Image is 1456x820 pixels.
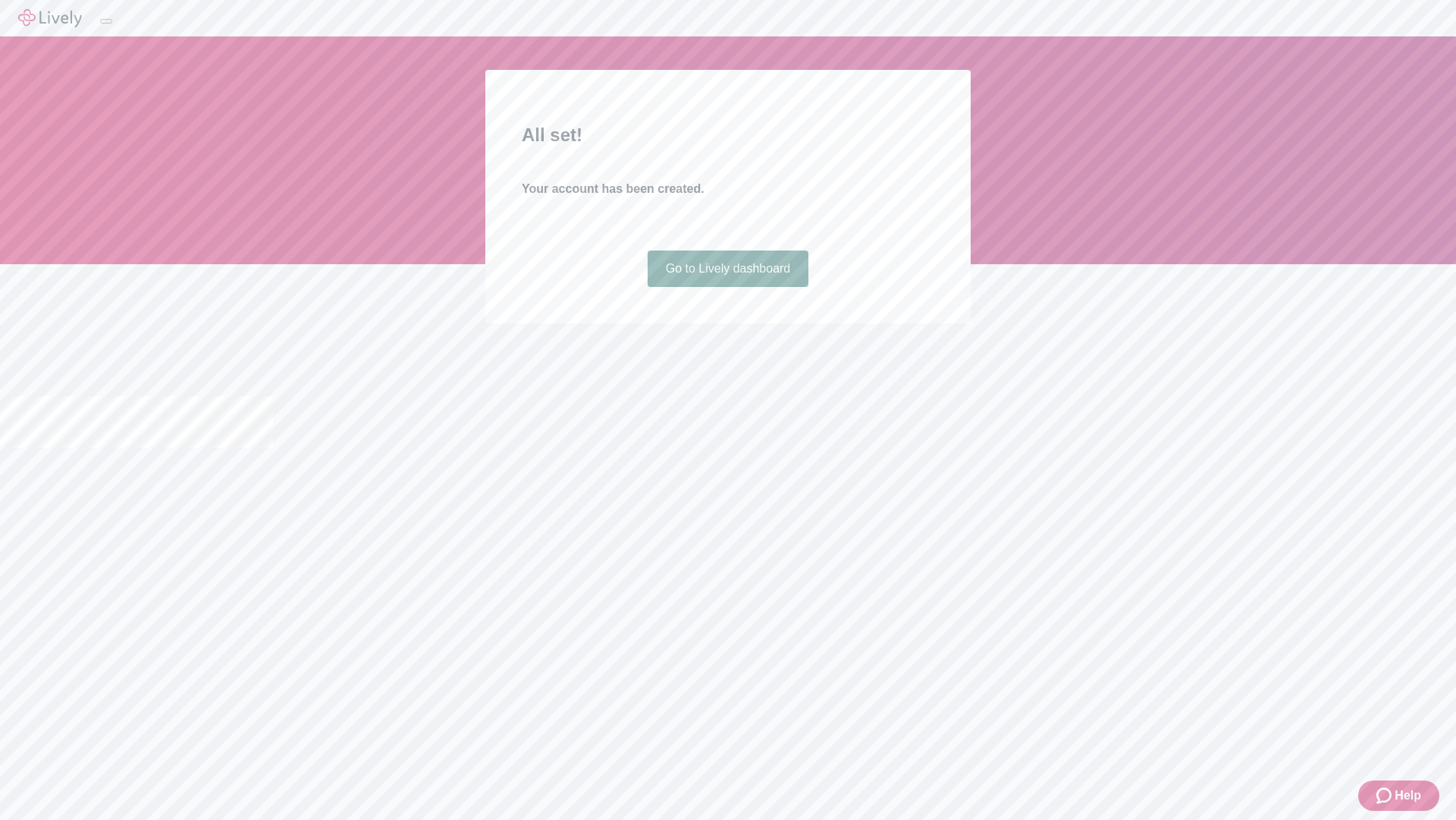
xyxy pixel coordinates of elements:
[1376,787,1395,805] svg: Zendesk support icon
[18,9,82,27] img: Lively
[648,251,809,287] a: Go to Lively dashboard
[522,121,934,149] h2: All set!
[522,180,934,198] h4: Your account has been created.
[1358,781,1439,811] button: Zendesk support iconHelp
[100,19,112,24] button: Log out
[1395,787,1421,805] span: Help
